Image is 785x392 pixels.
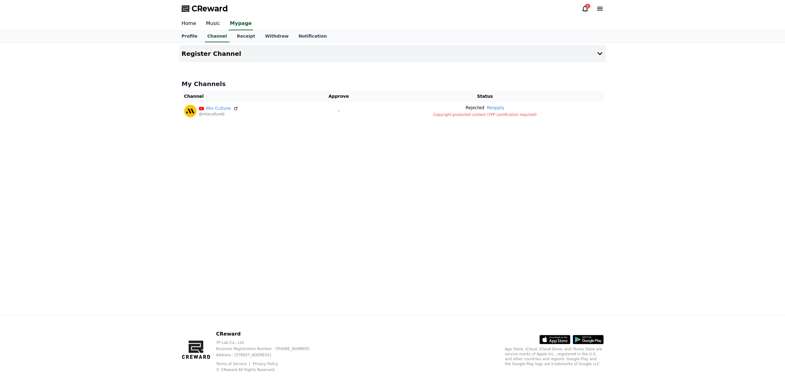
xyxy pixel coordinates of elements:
[199,112,238,117] p: @mixculture0
[313,108,364,114] p: -
[505,347,604,366] p: App Store, iCloud, iCloud Drive, and iTunes Store are service marks of Apple Inc., registered in ...
[294,31,332,42] a: Notification
[253,362,278,366] a: Privacy Policy
[182,50,241,57] h4: Register Channel
[179,45,606,62] button: Register Channel
[177,17,201,30] a: Home
[581,5,589,12] a: 1
[205,31,229,42] a: Channel
[311,91,366,102] th: Approve
[182,91,311,102] th: Channel
[232,31,260,42] a: Receipt
[366,91,604,102] th: Status
[182,4,228,14] a: CReward
[585,4,590,9] div: 1
[216,340,319,345] p: YP Lab Co., Ltd.
[216,362,251,366] a: Terms of Service
[216,346,319,351] p: Business Registration Number : [PHONE_NUMBER]
[216,330,319,338] p: CReward
[177,31,202,42] a: Profile
[206,105,231,112] a: Mix Culture
[466,105,485,111] p: Rejected
[184,105,196,117] img: Mix Culture
[229,17,253,30] a: Mypage
[182,80,604,88] h4: My Channels
[192,4,228,14] span: CReward
[216,353,319,357] p: Address : [STREET_ADDRESS]
[216,367,319,372] p: © CReward All Rights Reserved.
[487,105,504,111] button: Reapply
[260,31,293,42] a: Withdraw
[369,112,601,117] p: Copyright-protected content (YPP certification required)
[201,17,225,30] a: Music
